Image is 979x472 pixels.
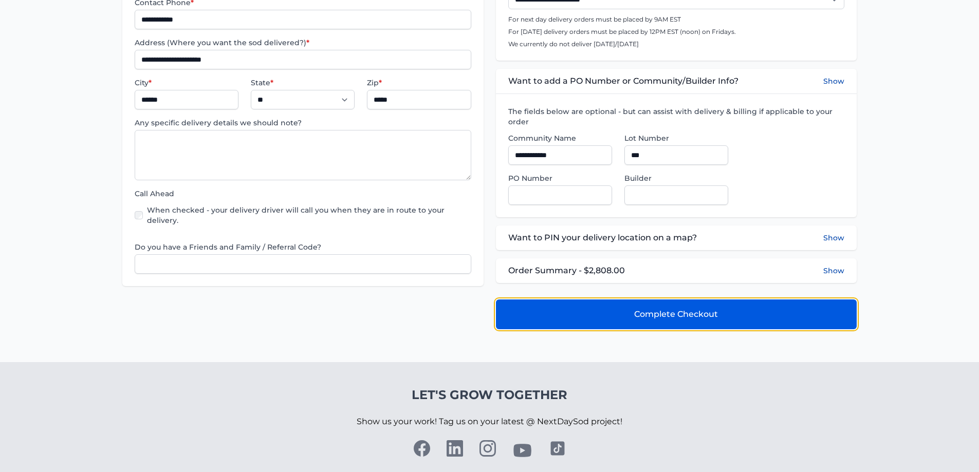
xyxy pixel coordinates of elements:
[508,40,844,48] p: We currently do not deliver [DATE]/[DATE]
[357,387,622,403] h4: Let's Grow Together
[508,232,697,244] span: Want to PIN your delivery location on a map?
[624,133,728,143] label: Lot Number
[135,118,471,128] label: Any specific delivery details we should note?
[508,265,625,277] span: Order Summary - $2,808.00
[634,308,718,320] span: Complete Checkout
[147,205,471,225] label: When checked - your delivery driver will call you when they are in route to your delivery.
[508,75,738,87] span: Want to add a PO Number or Community/Builder Info?
[508,173,612,183] label: PO Number
[496,299,857,329] button: Complete Checkout
[508,15,844,24] p: For next day delivery orders must be placed by 9AM EST
[823,75,844,87] button: Show
[823,266,844,276] button: Show
[508,28,844,36] p: For [DATE] delivery orders must be placed by 12PM EST (noon) on Fridays.
[508,133,612,143] label: Community Name
[135,37,471,48] label: Address (Where you want the sod delivered?)
[508,106,844,127] label: The fields below are optional - but can assist with delivery & billing if applicable to your order
[135,78,238,88] label: City
[357,403,622,440] p: Show us your work! Tag us on your latest @ NextDaySod project!
[135,242,471,252] label: Do you have a Friends and Family / Referral Code?
[624,173,728,183] label: Builder
[823,232,844,244] button: Show
[251,78,355,88] label: State
[367,78,471,88] label: Zip
[135,188,471,199] label: Call Ahead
